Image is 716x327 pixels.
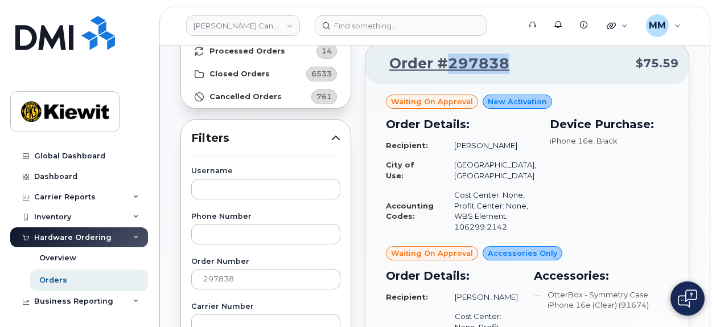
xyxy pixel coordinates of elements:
[209,47,285,56] strong: Processed Orders
[315,15,487,36] input: Find something...
[386,116,536,133] h3: Order Details:
[599,14,636,37] div: Quicklinks
[191,213,340,220] label: Phone Number
[391,248,473,259] span: Waiting On Approval
[636,55,678,72] span: $75.59
[638,14,689,37] div: Michael Manahan
[488,96,547,107] span: New Activation
[444,185,536,236] td: Cost Center: None, Profit Center: None, WBS Element: 106299.2142
[181,40,351,63] a: Processed Orders14
[488,248,557,259] span: Accessories Only
[550,136,593,145] span: iPhone 16e
[316,91,332,102] span: 761
[678,289,697,308] img: Open chat
[386,141,428,150] strong: Recipient:
[181,63,351,85] a: Closed Orders6533
[386,201,434,221] strong: Accounting Codes:
[391,96,473,107] span: Waiting On Approval
[386,160,414,180] strong: City of Use:
[181,85,351,108] a: Cancelled Orders761
[191,258,340,265] label: Order Number
[191,130,331,146] span: Filters
[322,46,332,56] span: 14
[386,292,428,301] strong: Recipient:
[311,68,332,79] span: 6533
[534,267,668,284] h3: Accessories:
[386,267,520,284] h3: Order Details:
[649,19,666,32] span: MM
[209,92,282,101] strong: Cancelled Orders
[209,70,270,79] strong: Closed Orders
[191,303,340,310] label: Carrier Number
[444,136,536,156] td: [PERSON_NAME]
[550,116,668,133] h3: Device Purchase:
[191,167,340,175] label: Username
[534,289,668,310] li: OtterBox - Symmetry Case iPhone 16e (Clear) (91674)
[186,15,300,36] a: Kiewit Canada Inc
[444,155,536,185] td: [GEOGRAPHIC_DATA], [GEOGRAPHIC_DATA]
[445,287,520,307] td: [PERSON_NAME]
[376,54,509,74] a: Order #297838
[593,136,618,145] span: , Black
